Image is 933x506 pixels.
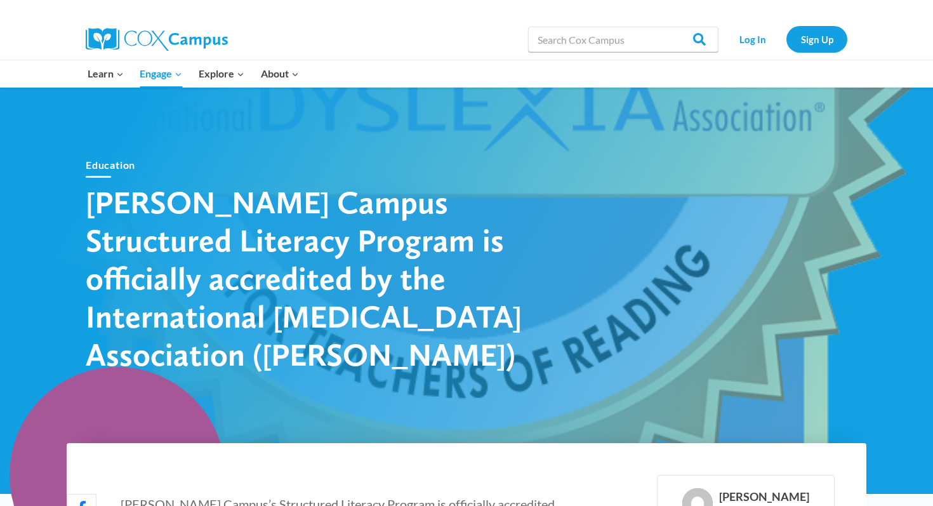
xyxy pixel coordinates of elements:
[199,65,244,82] span: Explore
[86,159,135,171] a: Education
[86,183,530,373] h1: [PERSON_NAME] Campus Structured Literacy Program is officially accredited by the International [M...
[719,490,809,504] div: [PERSON_NAME]
[261,65,299,82] span: About
[786,26,847,52] a: Sign Up
[140,65,182,82] span: Engage
[528,27,718,52] input: Search Cox Campus
[88,65,124,82] span: Learn
[86,28,228,51] img: Cox Campus
[79,60,307,87] nav: Primary Navigation
[725,26,847,52] nav: Secondary Navigation
[725,26,780,52] a: Log In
